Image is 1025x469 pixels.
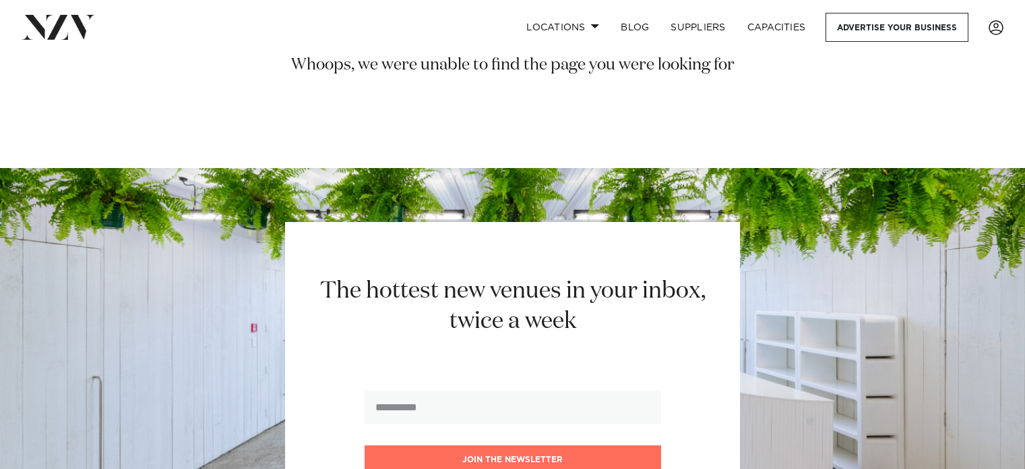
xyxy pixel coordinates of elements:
a: BLOG [610,13,660,42]
img: nzv-logo.png [22,15,95,39]
a: SUPPLIERS [660,13,736,42]
h2: The hottest new venues in your inbox, twice a week [303,276,722,337]
a: Advertise your business [826,13,968,42]
a: Capacities [737,13,817,42]
h3: Whoops, we were unable to find the page you were looking for [38,55,987,76]
a: Locations [516,13,610,42]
